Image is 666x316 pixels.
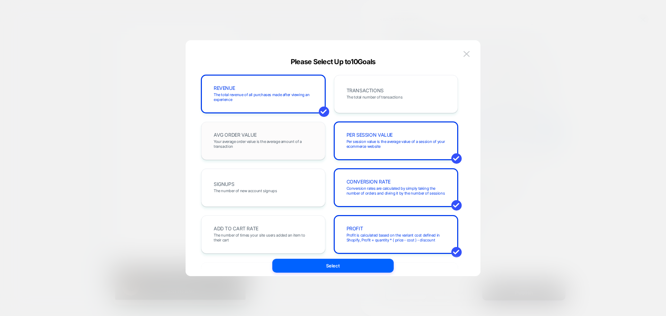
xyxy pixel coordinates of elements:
[347,133,393,137] span: PER SESSION VALUE
[272,259,394,273] button: Select
[347,233,446,242] span: Profit is calculated based on the variant cost defined in Shopify, Profit = quantity * ( price - ...
[347,179,391,184] span: CONVERSION RATE
[463,51,470,57] img: close
[347,88,384,93] span: TRANSACTIONS
[3,261,134,277] button: ADD TO BAG
[347,139,446,149] span: Per session value is the average value of a session of your ecommerce website
[7,245,130,253] p: Free Shipping on Orders $275+
[347,95,403,100] span: The total number of transactions
[7,254,31,276] iframe: Gorgias live chat messenger
[347,186,446,196] span: Conversion rates are calculated by simply taking the number of orders and diving it by the number...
